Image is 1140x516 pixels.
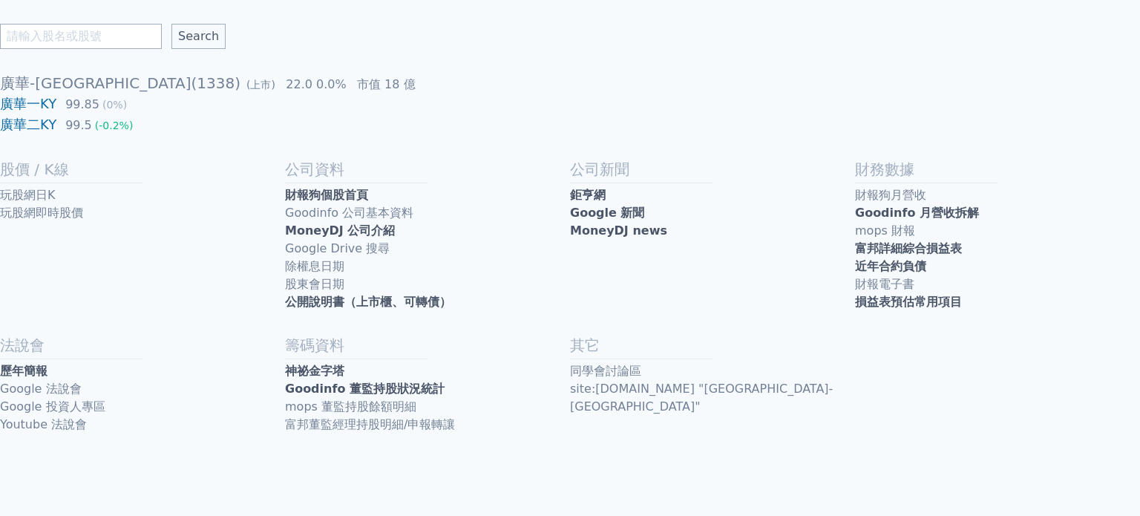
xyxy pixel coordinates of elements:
[285,204,570,222] a: Goodinfo 公司基本資料
[285,380,570,398] a: Goodinfo 董監持股狀況統計
[285,416,570,434] a: 富邦董監經理持股明細/申報轉讓
[570,362,855,380] a: 同學會討論區
[855,204,1140,222] a: Goodinfo 月營收拆解
[171,24,226,49] input: Search
[855,222,1140,240] a: mops 財報
[570,380,855,416] a: site:[DOMAIN_NAME] "[GEOGRAPHIC_DATA]-[GEOGRAPHIC_DATA]"
[285,362,570,380] a: 神祕金字塔
[855,293,1140,311] a: 損益表預估常用項目
[285,293,570,311] a: 公開說明書（上市櫃、可轉債）
[285,275,570,293] a: 股東會日期
[855,186,1140,204] a: 財報狗月營收
[855,159,1140,180] h2: 財務數據
[285,398,570,416] a: mops 董監持股餘額明細
[855,275,1140,293] a: 財報電子書
[285,159,570,180] h2: 公司資料
[570,186,855,204] a: 鉅亨網
[285,258,570,275] a: 除權息日期
[855,240,1140,258] a: 富邦詳細綜合損益表
[570,159,855,180] h2: 公司新聞
[62,117,95,134] div: 99.5
[62,96,102,114] div: 99.85
[285,222,570,240] a: MoneyDJ 公司介紹
[285,240,570,258] a: Google Drive 搜尋
[570,335,855,356] h2: 其它
[285,186,570,204] a: 財報狗個股首頁
[95,120,134,131] span: (-0.2%)
[285,335,570,356] h2: 籌碼資料
[570,222,855,240] a: MoneyDJ news
[855,258,1140,275] a: 近年合約負債
[357,77,416,91] span: 市值 18 億
[246,79,275,91] span: (上市)
[286,77,346,91] span: 22.0 0.0%
[102,99,127,111] span: (0%)
[570,204,855,222] a: Google 新聞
